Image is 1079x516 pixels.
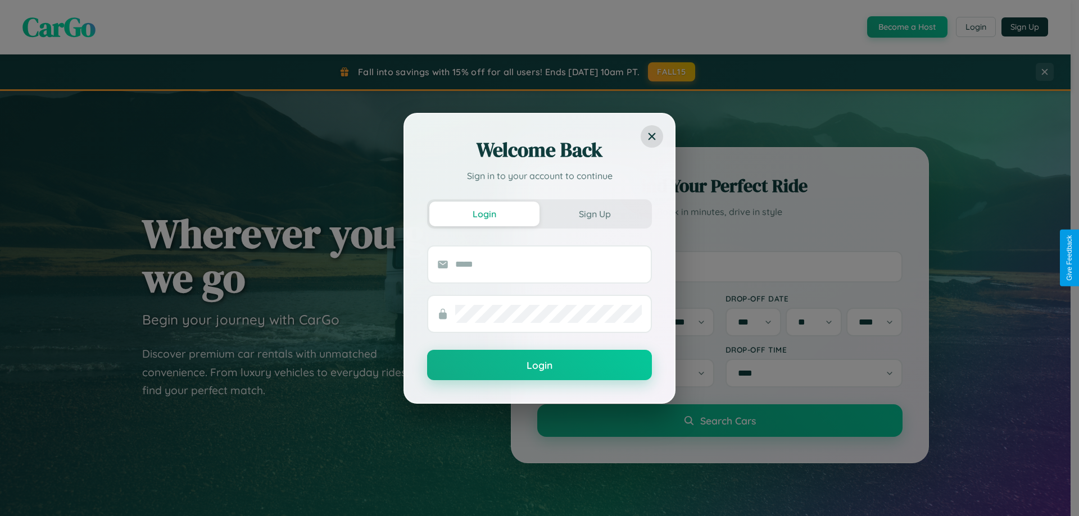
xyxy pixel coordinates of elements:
button: Login [427,350,652,380]
button: Login [429,202,539,226]
div: Give Feedback [1066,235,1073,281]
p: Sign in to your account to continue [427,169,652,182]
h2: Welcome Back [427,136,652,163]
button: Sign Up [539,202,650,226]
